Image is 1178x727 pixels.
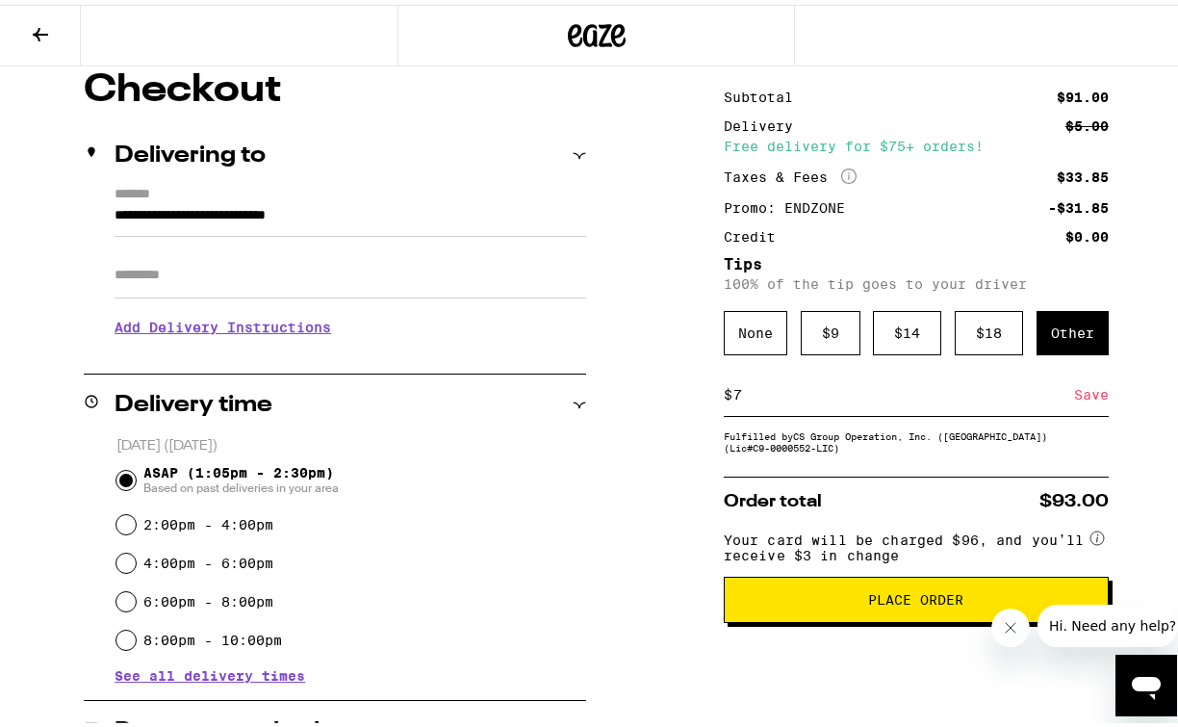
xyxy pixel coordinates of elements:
[115,140,266,163] h2: Delivering to
[991,604,1030,642] iframe: Close message
[84,66,586,105] h1: Checkout
[1048,196,1109,210] div: -$31.85
[143,460,339,491] span: ASAP (1:05pm - 2:30pm)
[873,306,941,351] div: $ 14
[1039,488,1109,506] span: $93.00
[115,300,586,345] h3: Add Delivery Instructions
[1074,369,1109,411] div: Save
[1057,166,1109,179] div: $33.85
[1065,115,1109,128] div: $5.00
[724,572,1109,618] button: Place Order
[1057,86,1109,99] div: $91.00
[724,272,1109,287] p: 100% of the tip goes to your driver
[1037,600,1177,642] iframe: Message from company
[724,369,732,411] div: $
[724,521,1086,558] span: Your card will be charged $96, and you’ll receive $3 in change
[724,426,1109,449] div: Fulfilled by CS Group Operation, Inc. ([GEOGRAPHIC_DATA]) (Lic# C9-0000552-LIC )
[143,628,282,643] label: 8:00pm - 10:00pm
[724,135,1109,148] div: Free delivery for $75+ orders!
[868,588,963,602] span: Place Order
[724,252,1109,268] h5: Tips
[732,381,1074,399] input: 0
[143,589,273,605] label: 6:00pm - 8:00pm
[116,432,587,451] p: [DATE] ([DATE])
[724,196,858,210] div: Promo: ENDZONE
[143,551,273,566] label: 4:00pm - 6:00pm
[801,306,860,351] div: $ 9
[724,488,822,506] span: Order total
[1065,225,1109,239] div: $0.00
[143,476,339,491] span: Based on past deliveries in your area
[115,345,586,360] p: We'll contact you at [PHONE_NUMBER] when we arrive
[724,86,807,99] div: Subtotal
[143,512,273,528] label: 2:00pm - 4:00pm
[724,115,807,128] div: Delivery
[115,389,272,412] h2: Delivery time
[1115,650,1177,712] iframe: Button to launch messaging window
[724,164,857,181] div: Taxes & Fees
[955,306,1023,351] div: $ 18
[724,225,789,239] div: Credit
[115,664,305,678] button: See all delivery times
[724,306,787,351] div: None
[1037,306,1109,351] div: Other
